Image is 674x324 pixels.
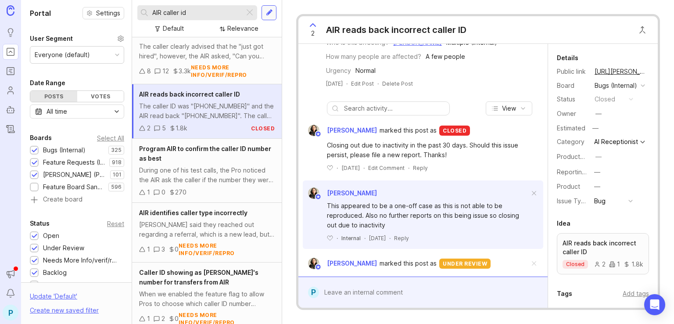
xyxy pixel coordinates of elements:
[557,53,578,63] div: Details
[139,209,247,216] span: AIR identifies caller type incorrectly
[327,201,529,230] div: This appeared to be a one-off case as this is not able to be reproduced. Also no further reports ...
[3,266,18,282] button: Announcements
[30,133,52,143] div: Boards
[341,276,360,283] time: [DATE]
[408,276,409,283] div: ·
[326,66,351,76] div: Urgency
[380,259,437,268] span: marked this post as
[30,292,77,306] div: Update ' Default '
[251,125,275,132] div: closed
[408,164,409,172] div: ·
[557,81,588,90] div: Board
[139,90,240,98] span: AIR reads back incorrect caller ID
[363,276,365,283] div: ·
[112,159,122,166] p: 918
[394,234,409,242] div: Reply
[162,123,166,133] div: 5
[152,8,241,18] input: Search...
[595,109,602,119] div: —
[30,8,51,18] h1: Portal
[161,314,165,324] div: 2
[139,220,275,239] div: [PERSON_NAME] said they reached out regarding a referral, which is a new lead, but AIR followed t...
[147,245,150,254] div: 1
[139,166,275,185] div: During one of his test calls, the Pro noticed the AIR ask the caller if the number they were call...
[439,259,491,269] div: under review
[176,123,187,133] div: 1.8k
[43,158,105,167] div: Feature Requests (Internal)
[113,171,122,178] p: 101
[162,66,169,76] div: 12
[3,121,18,137] a: Changelog
[346,80,348,87] div: ·
[30,306,99,315] div: Create new saved filter
[77,91,124,102] div: Votes
[486,101,532,115] button: View
[315,194,322,200] img: member badge
[82,7,124,19] button: Settings
[30,78,65,88] div: Date Range
[3,285,18,301] button: Notifications
[96,9,120,18] span: Settings
[337,276,338,283] div: ·
[43,280,73,290] div: Candidate
[315,131,322,137] img: member badge
[557,137,588,147] div: Category
[43,231,59,241] div: Open
[595,81,637,90] div: Bugs (Internal)
[557,288,572,299] div: Tags
[161,187,165,197] div: 0
[426,52,465,61] div: A few people
[590,122,601,134] div: —
[311,29,315,38] span: 2
[303,187,377,199] a: Ysabelle Eugenio[PERSON_NAME]
[634,21,651,39] button: Close button
[303,125,380,136] a: Ysabelle Eugenio[PERSON_NAME]
[47,107,67,116] div: All time
[147,187,150,197] div: 1
[179,66,191,76] div: 3.3k
[563,239,643,256] p: AIR reads back incorrect caller ID
[3,44,18,60] a: Portal
[3,63,18,79] a: Roadmaps
[308,125,319,136] img: Ysabelle Eugenio
[3,305,18,320] button: P
[43,243,84,253] div: Under Review
[3,102,18,118] a: Autopilot
[341,234,361,242] div: Internal
[609,261,620,267] div: 1
[502,104,516,113] span: View
[380,126,437,135] span: marked this post as
[364,234,366,242] div: ·
[43,170,106,180] div: [PERSON_NAME] (Public)
[7,5,14,15] img: Canny Home
[139,101,275,121] div: The caller ID was "[PHONE_NUMBER]" and the AIR read back "[PHONE_NUMBER]". The caller asked the A...
[139,289,275,309] div: When we enabled the feature flag to allow Pros to choose which caller ID number appears for trans...
[337,234,338,242] div: ·
[592,66,649,77] a: [URL][PERSON_NAME]
[557,153,603,160] label: ProductboardID
[132,25,282,84] a: AIR misheard the callerThe caller clearly advised that he "just got hired", however, the AIR aske...
[107,221,124,226] div: Reset
[566,261,584,268] p: closed
[557,125,585,131] div: Estimated
[147,66,151,76] div: 8
[132,84,282,139] a: AIR reads back incorrect caller IDThe caller ID was "[PHONE_NUMBER]" and the AIR read back "[PHON...
[308,258,319,269] img: Ysabelle Eugenio
[389,234,391,242] div: ·
[163,24,184,33] div: Default
[147,123,151,133] div: 2
[351,80,374,87] div: Edit Post
[439,126,470,136] div: closed
[111,184,122,191] p: 596
[30,196,124,204] a: Create board
[326,52,421,61] div: How many people are affected?
[624,261,643,267] div: 1.8k
[595,152,602,162] div: —
[593,151,604,162] button: ProductboardID
[337,164,338,172] div: ·
[413,164,428,172] div: Reply
[132,203,282,263] a: AIR identifies caller type incorrectly[PERSON_NAME] said they reached out regarding a referral, w...
[594,167,600,177] div: —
